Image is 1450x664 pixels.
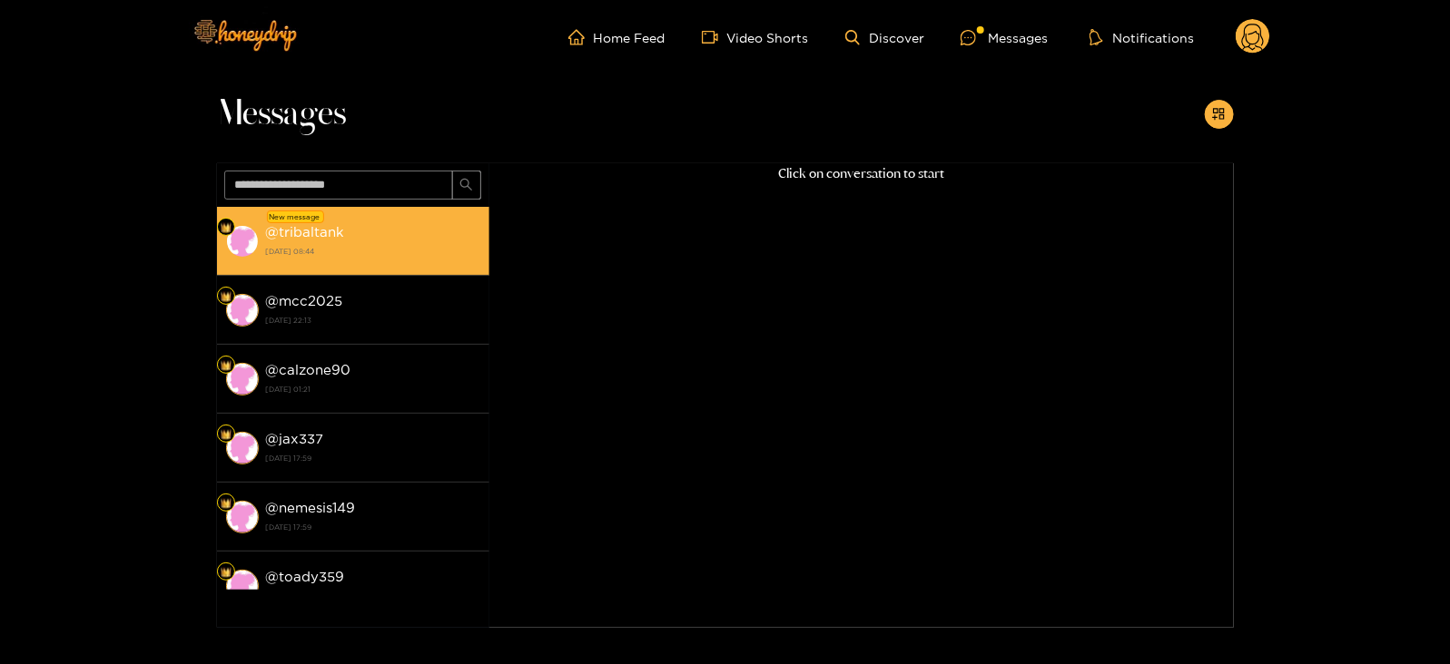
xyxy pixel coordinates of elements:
span: home [568,29,594,45]
img: conversation [226,225,259,258]
span: appstore-add [1212,107,1226,122]
strong: [DATE] 17:59 [266,588,480,604]
img: Fan Level [221,222,232,233]
img: Fan Level [221,360,232,371]
strong: @ tribaltank [266,224,345,239]
strong: @ jax337 [266,431,324,446]
button: Notifications [1084,28,1199,46]
strong: [DATE] 22:13 [266,312,480,328]
a: Video Shorts [702,29,809,45]
img: conversation [226,294,259,327]
strong: @ mcc2025 [266,293,343,308]
span: video-camera [702,29,727,45]
span: search [459,178,473,193]
img: Fan Level [221,567,232,578]
strong: [DATE] 08:44 [266,243,480,259]
img: Fan Level [221,498,232,509]
strong: @ toady359 [266,569,345,584]
img: conversation [226,501,259,533]
button: appstore-add [1205,100,1234,129]
a: Home Feed [568,29,666,45]
strong: [DATE] 17:59 [266,450,480,466]
strong: @ calzone90 [266,362,351,377]
strong: @ nemesis149 [266,500,356,515]
button: search [452,171,481,200]
span: Messages [217,93,347,136]
strong: [DATE] 01:21 [266,381,480,397]
strong: [DATE] 17:59 [266,519,480,535]
img: Fan Level [221,429,232,440]
img: conversation [226,570,259,602]
div: Messages [961,27,1048,48]
p: Click on conversation to start [489,163,1234,184]
div: New message [267,210,324,223]
a: Discover [845,30,924,45]
img: Fan Level [221,291,232,302]
img: conversation [226,432,259,464]
img: conversation [226,363,259,395]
